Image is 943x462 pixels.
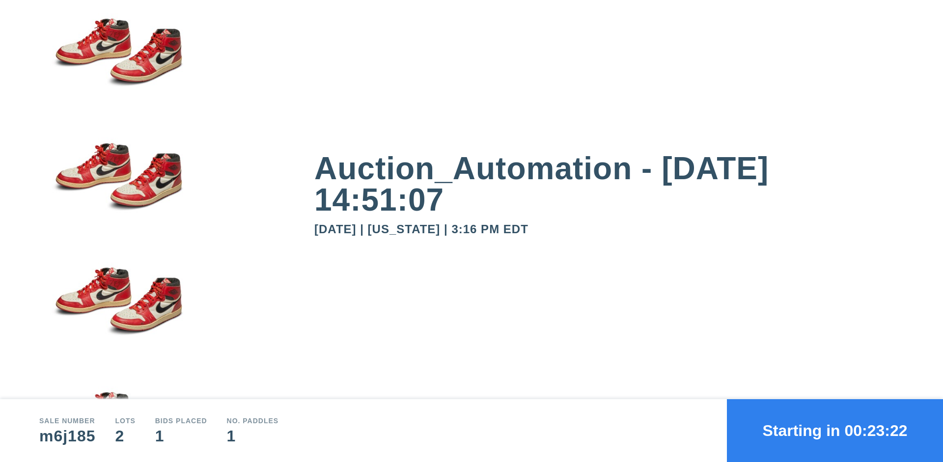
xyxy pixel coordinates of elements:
div: m6j185 [39,428,95,444]
div: Lots [115,417,135,424]
div: Sale number [39,417,95,424]
div: Auction_Automation - [DATE] 14:51:07 [314,153,904,216]
div: 1 [227,428,279,444]
div: No. Paddles [227,417,279,424]
div: 2 [115,428,135,444]
button: Starting in 00:23:22 [727,399,943,462]
img: small [39,125,196,249]
div: Bids Placed [155,417,207,424]
div: 1 [155,428,207,444]
div: [DATE] | [US_STATE] | 3:16 PM EDT [314,223,904,235]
